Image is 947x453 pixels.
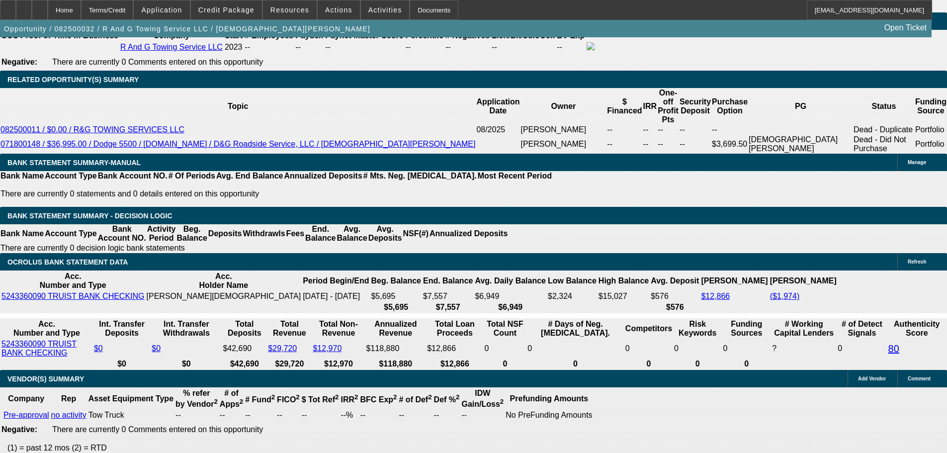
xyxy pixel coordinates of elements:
[393,393,397,401] sup: 2
[220,389,243,408] b: # of Apps
[476,88,520,125] th: Application Date
[625,359,673,369] th: 0
[888,343,899,354] a: 80
[271,393,275,401] sup: 2
[305,224,336,243] th: End. Balance
[368,6,402,14] span: Activities
[722,359,771,369] th: 0
[191,0,262,19] button: Credit Package
[245,43,250,51] span: --
[474,291,546,301] td: $6,949
[151,319,221,338] th: Int. Transfer Withdrawals
[245,395,275,404] b: # Fund
[427,319,483,338] th: Total Loan Proceeds
[7,212,172,220] span: Bank Statement Summary - Decision Logic
[679,88,711,125] th: Security Deposit
[506,411,592,420] div: No PreFunding Amounts
[748,135,853,154] td: [DEMOGRAPHIC_DATA][PERSON_NAME]
[341,395,358,404] b: IRR
[4,25,370,33] span: Opportunity / 082500032 / R And G Towing Service LLC / [DEMOGRAPHIC_DATA][PERSON_NAME]
[527,319,624,338] th: # Days of Neg. [MEDICAL_DATA].
[270,6,309,14] span: Resources
[880,19,931,36] a: Open Ticket
[370,302,421,312] th: $5,695
[313,344,342,353] a: $12,970
[366,359,426,369] th: $118,880
[120,43,223,51] a: R And G Towing Service LLC
[650,272,699,290] th: Avg. Deposit
[598,272,649,290] th: High Balance
[679,125,711,135] td: --
[44,224,97,243] th: Account Type
[7,375,84,383] span: VENDOR(S) SUMMARY
[445,43,490,52] div: --
[366,344,426,353] div: $118,880
[359,410,397,420] td: --
[219,410,244,420] td: --
[679,135,711,154] td: --
[674,319,721,338] th: Risk Keywords
[335,393,339,401] sup: 2
[520,135,606,154] td: [PERSON_NAME]
[7,258,128,266] span: OCROLUS BANK STATEMENT DATA
[152,344,161,353] a: $0
[301,410,340,420] td: --
[222,339,266,358] td: $42,690
[606,88,642,125] th: $ Financed
[527,359,624,369] th: 0
[1,340,77,357] a: 5243360090 TRUIST BANK CHECKING
[406,43,443,52] div: --
[429,224,508,243] th: Annualized Deposits
[772,319,836,338] th: # Working Capital Lenders
[474,302,546,312] th: $6,949
[361,0,410,19] button: Activities
[606,135,642,154] td: --
[146,291,302,301] td: [PERSON_NAME][DEMOGRAPHIC_DATA]
[711,135,748,154] td: $3,699.50
[853,135,915,154] td: Dead - Did Not Purchase
[547,291,597,301] td: $2,324
[224,42,243,53] td: 2023
[915,135,947,154] td: Portfolio
[1,425,37,434] b: Negative:
[312,359,364,369] th: $12,970
[295,42,324,53] td: --
[474,272,546,290] th: Avg. Daily Balance
[354,393,358,401] sup: 2
[556,42,585,53] td: --
[520,88,606,125] th: Owner
[491,42,555,53] td: --
[423,272,473,290] th: End. Balance
[325,6,352,14] span: Actions
[286,224,305,243] th: Fees
[858,376,886,381] span: Add Vendor
[267,319,311,338] th: Total Revenue
[657,88,679,125] th: One-off Profit Pts
[302,291,369,301] td: [DATE] - [DATE]
[141,6,182,14] span: Application
[674,339,721,358] td: 0
[650,302,699,312] th: $576
[772,344,776,353] span: Refresh to pull Number of Working Capital Lenders
[402,224,429,243] th: NSF(#)
[908,376,931,381] span: Comment
[456,393,459,401] sup: 2
[146,272,302,290] th: Acc. Holder Name
[837,339,886,358] td: 0
[368,224,403,243] th: Avg. Deposits
[606,125,642,135] td: --
[88,394,173,403] b: Asset Equipment Type
[52,425,263,434] span: There are currently 0 Comments entered on this opportunity
[240,398,243,405] sup: 2
[722,339,771,358] td: 0
[94,344,103,353] a: $0
[434,395,460,404] b: Def %
[711,125,748,135] td: --
[8,394,44,403] b: Company
[134,0,189,19] button: Application
[277,395,300,404] b: FICO
[657,125,679,135] td: --
[44,171,97,181] th: Account Type
[318,0,360,19] button: Actions
[1,58,37,66] b: Negative:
